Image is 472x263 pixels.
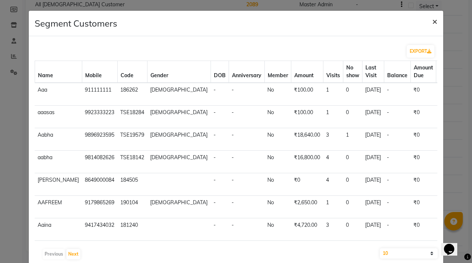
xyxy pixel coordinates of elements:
td: - [436,106,456,128]
td: No [264,218,291,241]
button: Next [66,249,80,259]
td: [DEMOGRAPHIC_DATA] [147,151,211,173]
td: 8649000084 [82,173,117,196]
td: - [436,173,456,196]
iframe: chat widget [441,233,465,256]
span: × [432,16,437,27]
th: Amount Due [410,61,436,83]
th: Mobile [82,61,117,83]
td: ₹0 [410,128,436,151]
td: - [384,173,410,196]
td: 9896923595 [82,128,117,151]
td: 181240 [117,218,147,241]
td: ₹100.00 [291,83,323,106]
td: 0 [343,151,362,173]
th: Member [264,61,291,83]
th: Last Visit [362,61,384,83]
td: - [229,83,264,106]
td: ₹0 [291,173,323,196]
button: EXPORT [407,45,434,58]
td: 3 [323,218,343,241]
td: 911111111 [82,83,117,106]
td: ₹2,650.00 [291,196,323,218]
th: Balance [384,61,410,83]
td: 0 [343,83,362,106]
td: [DATE] [362,106,384,128]
td: - [436,151,456,173]
td: - [211,106,229,128]
td: [DATE] [362,218,384,241]
td: TSE19579 [117,128,147,151]
td: ₹0 [410,218,436,241]
td: [DEMOGRAPHIC_DATA] [147,196,211,218]
td: - [211,128,229,151]
td: 3 [323,128,343,151]
td: [DATE] [362,128,384,151]
th: Anniversary [229,61,264,83]
td: - [384,128,410,151]
td: ₹0 [410,173,436,196]
td: ₹100.00 [291,106,323,128]
td: 1 [323,196,343,218]
td: - [229,151,264,173]
th: Amount [291,61,323,83]
td: - [211,173,229,196]
td: No [264,151,291,173]
td: - [384,196,410,218]
td: - [211,196,229,218]
td: 186262 [117,83,147,106]
td: [DEMOGRAPHIC_DATA] [147,128,211,151]
td: ₹18,640.00 [291,128,323,151]
td: 0 [343,196,362,218]
td: 9814082626 [82,151,117,173]
td: ₹0 [410,196,436,218]
td: - [229,218,264,241]
td: - [211,218,229,241]
td: ₹0 [410,151,436,173]
td: - [436,128,456,151]
td: 0 [343,173,362,196]
td: - [229,173,264,196]
td: - [229,106,264,128]
td: 1 [343,128,362,151]
td: - [384,106,410,128]
td: 4 [323,151,343,173]
td: ₹16,800.00 [291,151,323,173]
button: Close [426,11,443,31]
td: - [436,218,456,241]
td: 1 [323,83,343,106]
td: [DEMOGRAPHIC_DATA] [147,106,211,128]
td: 9923333223 [82,106,117,128]
td: 4 [323,173,343,196]
td: - [436,83,456,106]
td: TSE18142 [117,151,147,173]
td: [DATE] [362,196,384,218]
td: [DATE] [362,173,384,196]
td: 0 [343,106,362,128]
td: Aabha [35,128,82,151]
td: 9417434032 [82,218,117,241]
td: - [229,128,264,151]
td: ₹0 [410,106,436,128]
th: DOB [211,61,229,83]
th: Gender [147,61,211,83]
th: Visits [323,61,343,83]
td: No [264,196,291,218]
td: No [264,83,291,106]
td: 9179865269 [82,196,117,218]
td: 184505 [117,173,147,196]
td: aaasas [35,106,82,128]
td: No [264,106,291,128]
td: - [384,83,410,106]
td: - [211,151,229,173]
td: No [264,128,291,151]
td: - [211,83,229,106]
td: AAFREEM [35,196,82,218]
td: [PERSON_NAME] [35,173,82,196]
td: [DATE] [362,83,384,106]
td: aabha [35,151,82,173]
td: No [264,173,291,196]
td: - [436,196,456,218]
th: No show [343,61,362,83]
td: [DEMOGRAPHIC_DATA] [147,83,211,106]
